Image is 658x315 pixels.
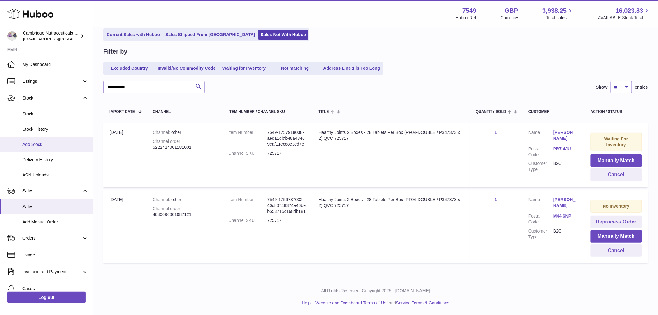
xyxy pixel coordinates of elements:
div: Healthy Joints 2 Boxes - 28 Tablets Per Box (PF04-DOUBLE / P347373 x 2) QVC 725717 [318,197,463,209]
span: Orders [22,235,82,241]
dd: 7549-1757918038-aeda1dbfb48a43469eaf11ecc8e3cd7e [267,129,306,147]
div: Item Number / Channel SKU [228,110,306,114]
span: Listings [22,78,82,84]
a: 3,938.25 Total sales [543,7,574,21]
h2: Filter by [103,47,127,56]
a: Invalid/No Commodity Code [155,63,218,73]
button: Manually Match [591,230,642,243]
li: and [313,300,449,306]
span: Sales [22,204,88,210]
a: Log out [7,292,86,303]
span: Cases [22,286,88,292]
span: Usage [22,252,88,258]
a: Waiting for Inventory [219,63,269,73]
a: Service Terms & Conditions [396,300,450,305]
span: Invoicing and Payments [22,269,82,275]
dd: 725717 [267,150,306,156]
strong: 7549 [462,7,476,15]
a: Sales Not With Huboo [258,30,308,40]
a: Sales Shipped From [GEOGRAPHIC_DATA] [163,30,257,40]
span: Total sales [546,15,574,21]
dt: Postal Code [528,213,553,225]
div: 5222424001181001 [153,139,216,150]
span: Stock History [22,126,88,132]
span: Add Stock [22,142,88,148]
dt: Channel SKU [228,150,267,156]
dt: Name [528,129,553,143]
div: 4640096001087121 [153,206,216,218]
a: 1 [495,197,497,202]
a: Excluded Country [104,63,154,73]
a: Website and Dashboard Terms of Use [315,300,389,305]
a: [PERSON_NAME] [553,129,578,141]
span: entries [635,84,648,90]
span: Add Manual Order [22,219,88,225]
dt: Channel SKU [228,218,267,223]
div: other [153,129,216,135]
span: Stock [22,95,82,101]
div: Customer [528,110,578,114]
button: Manually Match [591,154,642,167]
div: Currency [501,15,518,21]
a: PR7 4JU [553,146,578,152]
dt: Customer Type [528,161,553,172]
div: Channel [153,110,216,114]
span: My Dashboard [22,62,88,68]
span: AVAILABLE Stock Total [598,15,651,21]
span: 3,938.25 [543,7,567,15]
span: [EMAIL_ADDRESS][DOMAIN_NAME] [23,36,91,41]
button: Cancel [591,168,642,181]
a: 16,023.83 AVAILABLE Stock Total [598,7,651,21]
dt: Postal Code [528,146,553,158]
img: qvc@camnutra.com [7,31,17,41]
button: Reprocess Order [591,216,642,228]
a: 1 [495,130,497,135]
span: 16,023.83 [616,7,643,15]
dd: B2C [553,228,578,240]
strong: Waiting For Inventory [604,136,628,147]
dt: Customer Type [528,228,553,240]
span: ASN Uploads [22,172,88,178]
div: Huboo Ref [456,15,476,21]
p: All Rights Reserved. Copyright 2025 - [DOMAIN_NAME] [98,288,653,294]
div: Healthy Joints 2 Boxes - 28 Tablets Per Box (PF04-DOUBLE / P347373 x 2) QVC 725717 [318,129,463,141]
a: Address Line 1 is Too Long [321,63,382,73]
a: M44 6NP [553,213,578,219]
span: Title [318,110,329,114]
td: [DATE] [103,123,146,187]
div: Cambridge Nutraceuticals Ltd [23,30,79,42]
a: Current Sales with Huboo [104,30,162,40]
dt: Item Number [228,197,267,214]
a: Help [302,300,311,305]
dd: 725717 [267,218,306,223]
dd: B2C [553,161,578,172]
span: Stock [22,111,88,117]
div: other [153,197,216,203]
span: Quantity Sold [476,110,506,114]
span: Import date [109,110,135,114]
button: Cancel [591,244,642,257]
strong: Channel order [153,206,182,211]
span: Delivery History [22,157,88,163]
label: Show [596,84,608,90]
dt: Item Number [228,129,267,147]
dt: Name [528,197,553,210]
strong: Channel [153,197,171,202]
div: Action / Status [591,110,642,114]
td: [DATE] [103,190,146,263]
strong: Channel [153,130,171,135]
a: [PERSON_NAME] [553,197,578,209]
span: Sales [22,188,82,194]
strong: No Inventory [603,204,630,209]
a: Not matching [270,63,320,73]
strong: GBP [505,7,518,15]
strong: Channel order [153,139,182,144]
dd: 7549-1756737032-40c80748374e46beb553715c168db181 [267,197,306,214]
